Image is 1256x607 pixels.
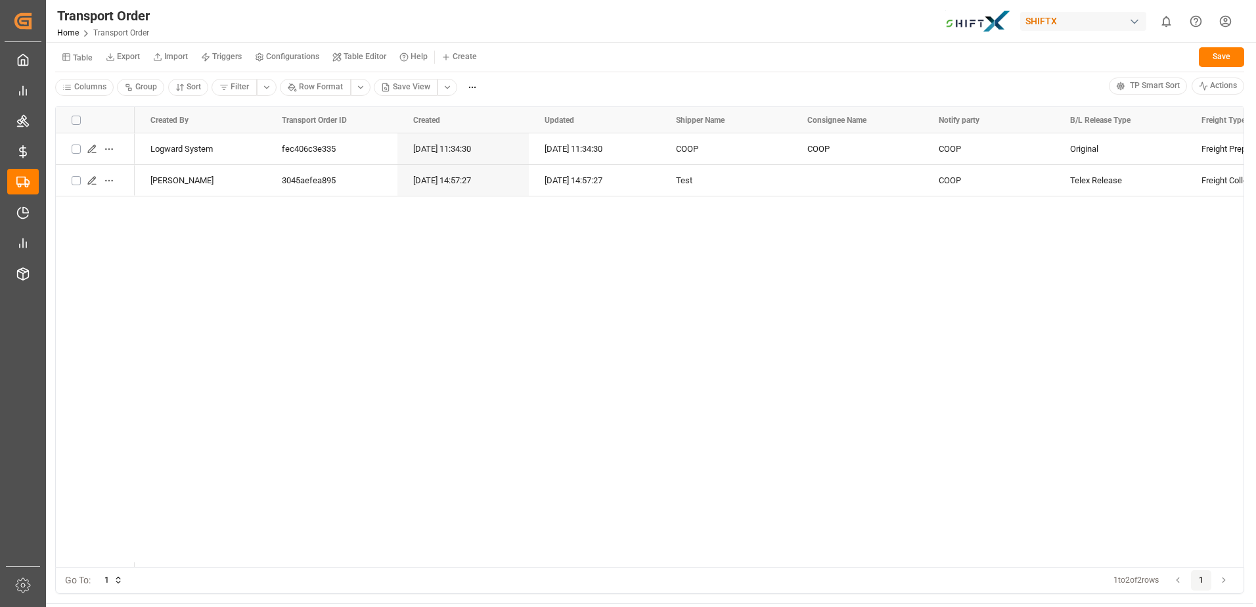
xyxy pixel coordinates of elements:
[212,79,257,96] button: Filter
[1201,116,1245,125] span: Freight Type
[194,47,248,67] button: Triggers
[1113,575,1159,587] div: 1 to 2 of 2 rows
[73,54,93,62] small: Table
[248,47,326,67] button: Configurations
[545,116,574,125] span: Updated
[939,134,1039,164] div: COOP
[1070,116,1131,125] span: B/L Release Type
[344,53,386,60] small: Table Editor
[280,79,351,96] button: Row Format
[435,47,483,67] button: Create
[57,28,79,37] a: Home
[676,166,776,196] div: Test
[1130,80,1180,92] span: TP Smart Sort
[135,133,266,164] div: Logward System
[676,116,725,125] span: Shipper Name
[135,165,266,196] div: [PERSON_NAME]
[807,116,866,125] span: Consignee Name
[1020,12,1146,31] div: SHIFTX
[397,165,529,196] div: [DATE] 14:57:27
[168,79,209,96] button: Sort
[1020,9,1152,34] button: SHIFTX
[1070,134,1170,164] div: Original
[374,79,438,96] button: Save View
[1191,570,1212,591] button: 1
[146,47,194,67] button: Import
[1181,7,1211,36] button: Help Center
[676,134,776,164] div: COOP
[1152,7,1181,36] button: show 0 new notifications
[164,53,188,60] small: Import
[95,570,132,591] button: 1
[1199,47,1244,67] button: Save
[99,47,146,67] button: Export
[266,53,319,60] small: Configurations
[413,116,440,125] span: Created
[57,6,150,26] div: Transport Order
[1109,78,1187,95] button: TP Smart Sort
[65,573,91,587] span: Go To:
[282,116,347,125] span: Transport Order ID
[529,165,660,196] div: [DATE] 14:57:27
[212,53,242,60] small: Triggers
[939,166,1039,196] div: COOP
[807,134,907,164] div: COOP
[55,45,99,68] button: Table
[266,133,397,164] div: fec406c3e335
[453,53,477,60] small: Create
[945,10,1011,33] img: Bildschirmfoto%202024-11-13%20um%2009.31.44.png_1731487080.png
[150,116,189,125] span: Created By
[56,165,135,196] div: Press SPACE to select this row.
[411,53,428,60] small: Help
[393,47,434,67] button: Help
[326,47,393,67] button: Table Editor
[939,116,979,125] span: Notify party
[397,133,529,164] div: [DATE] 11:34:30
[1192,78,1245,95] button: Actions
[1070,166,1170,196] div: Telex Release
[56,133,135,165] div: Press SPACE to select this row.
[117,53,140,60] small: Export
[529,133,660,164] div: [DATE] 11:34:30
[266,165,397,196] div: 3045aefea895
[117,79,165,96] button: Group
[55,79,114,96] button: Columns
